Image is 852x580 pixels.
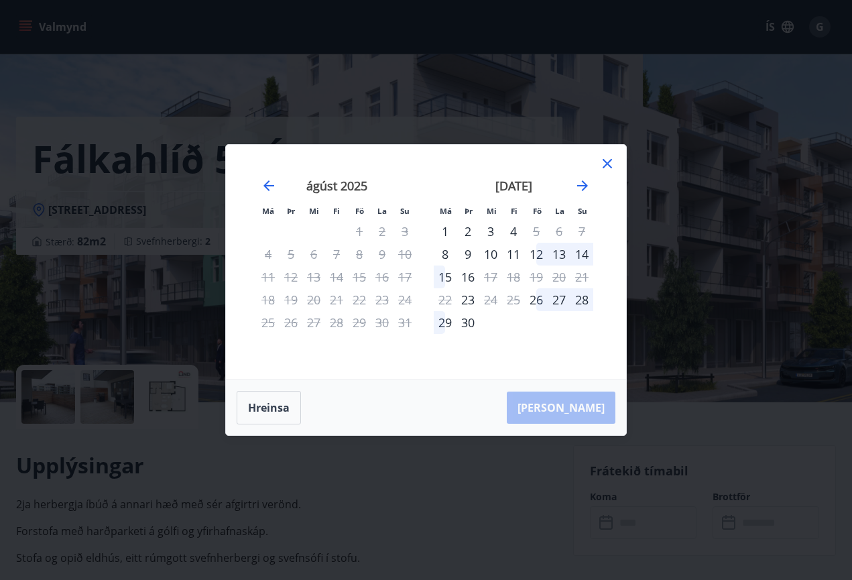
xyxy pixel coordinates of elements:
td: Not available. þriðjudagur, 12. ágúst 2025 [280,266,302,288]
small: Su [400,206,410,216]
div: 9 [457,243,479,266]
strong: ágúst 2025 [306,178,367,194]
div: Aðeins útritun í boði [479,266,502,288]
td: Not available. sunnudagur, 17. ágúst 2025 [393,266,416,288]
td: Not available. föstudagur, 29. ágúst 2025 [348,311,371,334]
td: Not available. miðvikudagur, 17. september 2025 [479,266,502,288]
small: Fi [333,206,340,216]
div: Move backward to switch to the previous month. [261,178,277,194]
div: 30 [457,311,479,334]
td: Not available. sunnudagur, 24. ágúst 2025 [393,288,416,311]
div: Aðeins innritun í boði [434,220,457,243]
td: Choose þriðjudagur, 30. september 2025 as your check-in date. It’s available. [457,311,479,334]
small: La [377,206,387,216]
div: Aðeins innritun í boði [434,243,457,266]
td: Not available. miðvikudagur, 13. ágúst 2025 [302,266,325,288]
small: Mi [487,206,497,216]
td: Not available. sunnudagur, 31. ágúst 2025 [393,311,416,334]
td: Choose þriðjudagur, 2. september 2025 as your check-in date. It’s available. [457,220,479,243]
div: 14 [570,243,593,266]
td: Not available. miðvikudagur, 6. ágúst 2025 [302,243,325,266]
div: 2 [457,220,479,243]
div: 3 [479,220,502,243]
td: Not available. miðvikudagur, 24. september 2025 [479,288,502,311]
small: Mi [309,206,319,216]
td: Choose laugardagur, 13. september 2025 as your check-in date. It’s available. [548,243,570,266]
td: Not available. laugardagur, 23. ágúst 2025 [371,288,393,311]
td: Not available. fimmtudagur, 25. september 2025 [502,288,525,311]
div: 4 [502,220,525,243]
td: Choose föstudagur, 26. september 2025 as your check-in date. It’s available. [525,288,548,311]
td: Not available. miðvikudagur, 20. ágúst 2025 [302,288,325,311]
small: Má [440,206,452,216]
td: Not available. laugardagur, 6. september 2025 [548,220,570,243]
small: Þr [465,206,473,216]
td: Not available. laugardagur, 30. ágúst 2025 [371,311,393,334]
td: Choose miðvikudagur, 10. september 2025 as your check-in date. It’s available. [479,243,502,266]
td: Choose sunnudagur, 14. september 2025 as your check-in date. It’s available. [570,243,593,266]
div: Aðeins innritun í boði [457,288,479,311]
div: 13 [548,243,570,266]
td: Not available. þriðjudagur, 19. ágúst 2025 [280,288,302,311]
td: Not available. laugardagur, 2. ágúst 2025 [371,220,393,243]
td: Choose fimmtudagur, 4. september 2025 as your check-in date. It’s available. [502,220,525,243]
td: Choose þriðjudagur, 9. september 2025 as your check-in date. It’s available. [457,243,479,266]
td: Choose þriðjudagur, 23. september 2025 as your check-in date. It’s available. [457,288,479,311]
td: Not available. mánudagur, 4. ágúst 2025 [257,243,280,266]
td: Not available. föstudagur, 22. ágúst 2025 [348,288,371,311]
td: Choose mánudagur, 15. september 2025 as your check-in date. It’s available. [434,266,457,288]
div: 27 [548,288,570,311]
div: 12 [525,243,548,266]
td: Not available. laugardagur, 16. ágúst 2025 [371,266,393,288]
td: Not available. þriðjudagur, 5. ágúst 2025 [280,243,302,266]
td: Not available. miðvikudagur, 27. ágúst 2025 [302,311,325,334]
div: 29 [434,311,457,334]
small: Fö [355,206,364,216]
small: Fö [533,206,542,216]
td: Not available. fimmtudagur, 14. ágúst 2025 [325,266,348,288]
td: Not available. föstudagur, 15. ágúst 2025 [348,266,371,288]
div: 10 [479,243,502,266]
td: Choose mánudagur, 29. september 2025 as your check-in date. It’s available. [434,311,457,334]
td: Choose miðvikudagur, 3. september 2025 as your check-in date. It’s available. [479,220,502,243]
button: Hreinsa [237,391,301,424]
td: Not available. sunnudagur, 21. september 2025 [570,266,593,288]
div: Move forward to switch to the next month. [574,178,591,194]
div: Aðeins útritun í boði [525,220,548,243]
div: 28 [570,288,593,311]
td: Not available. fimmtudagur, 7. ágúst 2025 [325,243,348,266]
td: Not available. sunnudagur, 3. ágúst 2025 [393,220,416,243]
td: Not available. föstudagur, 8. ágúst 2025 [348,243,371,266]
td: Choose mánudagur, 8. september 2025 as your check-in date. It’s available. [434,243,457,266]
small: Su [578,206,587,216]
td: Choose mánudagur, 1. september 2025 as your check-in date. It’s available. [434,220,457,243]
td: Not available. mánudagur, 11. ágúst 2025 [257,266,280,288]
td: Not available. þriðjudagur, 26. ágúst 2025 [280,311,302,334]
div: 11 [502,243,525,266]
small: Þr [287,206,295,216]
td: Choose föstudagur, 12. september 2025 as your check-in date. It’s available. [525,243,548,266]
td: Not available. mánudagur, 18. ágúst 2025 [257,288,280,311]
td: Not available. fimmtudagur, 18. september 2025 [502,266,525,288]
td: Not available. föstudagur, 5. september 2025 [525,220,548,243]
td: Choose laugardagur, 27. september 2025 as your check-in date. It’s available. [548,288,570,311]
td: Not available. mánudagur, 25. ágúst 2025 [257,311,280,334]
td: Not available. mánudagur, 22. september 2025 [434,288,457,311]
div: Aðeins innritun í boði [525,288,548,311]
div: Aðeins útritun í boði [479,288,502,311]
td: Not available. föstudagur, 19. september 2025 [525,266,548,288]
small: La [555,206,564,216]
td: Choose þriðjudagur, 16. september 2025 as your check-in date. It’s available. [457,266,479,288]
td: Not available. laugardagur, 20. september 2025 [548,266,570,288]
strong: [DATE] [495,178,532,194]
div: 16 [457,266,479,288]
td: Not available. fimmtudagur, 21. ágúst 2025 [325,288,348,311]
td: Choose sunnudagur, 28. september 2025 as your check-in date. It’s available. [570,288,593,311]
div: Calendar [242,161,610,363]
td: Not available. föstudagur, 1. ágúst 2025 [348,220,371,243]
td: Choose fimmtudagur, 11. september 2025 as your check-in date. It’s available. [502,243,525,266]
td: Not available. sunnudagur, 10. ágúst 2025 [393,243,416,266]
td: Not available. sunnudagur, 7. september 2025 [570,220,593,243]
div: 15 [434,266,457,288]
td: Not available. fimmtudagur, 28. ágúst 2025 [325,311,348,334]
